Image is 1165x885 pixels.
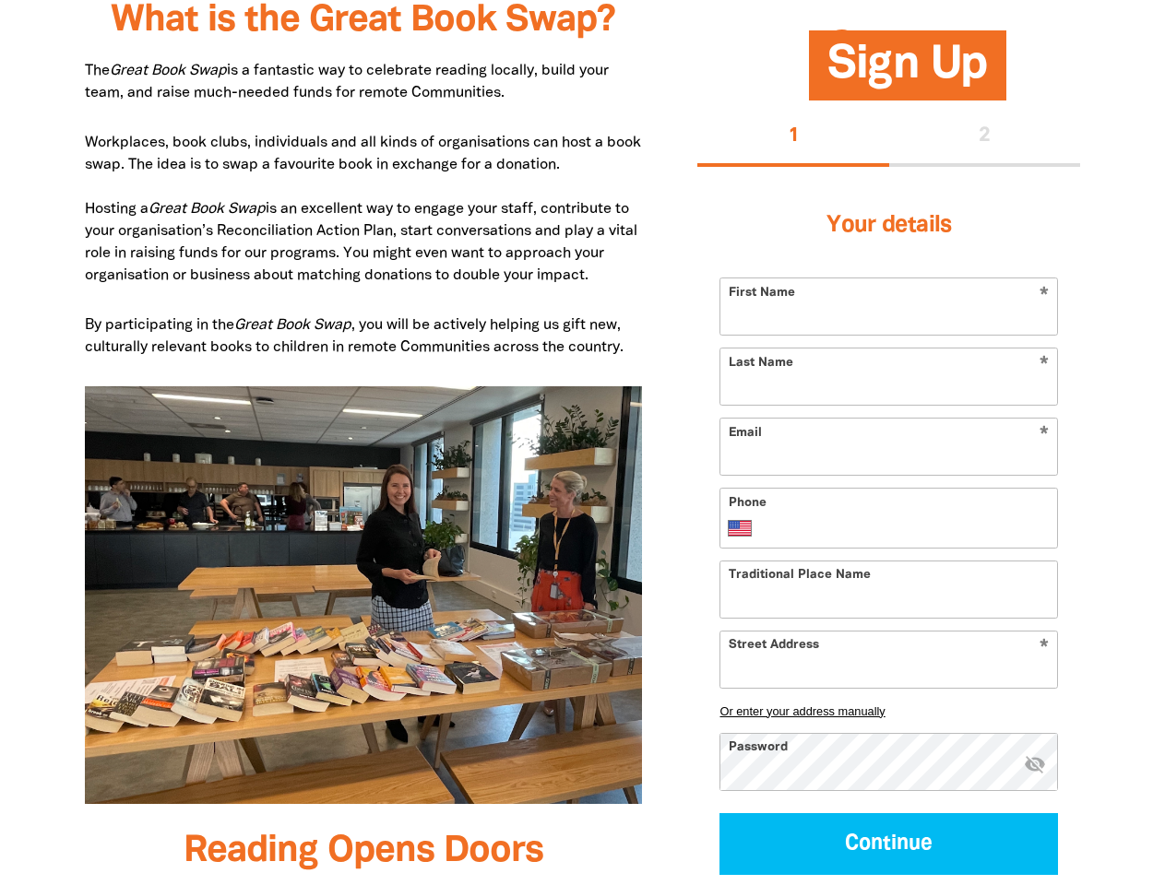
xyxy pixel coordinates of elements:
[719,703,1058,717] button: Or enter your address manually
[719,812,1058,874] button: Continue
[85,132,643,287] p: Workplaces, book clubs, individuals and all kinds of organisations can host a book swap. The idea...
[110,65,227,77] em: Great Book Swap
[111,4,615,38] span: What is the Great Book Swap?
[827,44,988,100] span: Sign Up
[697,108,889,167] button: Stage 1
[85,314,643,359] p: By participating in the , you will be actively helping us gift new, culturally relevant books to ...
[149,203,266,216] em: Great Book Swap
[184,834,543,868] span: Reading Opens Doors
[85,60,643,104] p: The is a fantastic way to celebrate reading locally, build your team, and raise much-needed funds...
[719,189,1058,263] h3: Your details
[1024,752,1046,774] i: Hide password
[1024,752,1046,777] button: visibility_off
[234,319,351,332] em: Great Book Swap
